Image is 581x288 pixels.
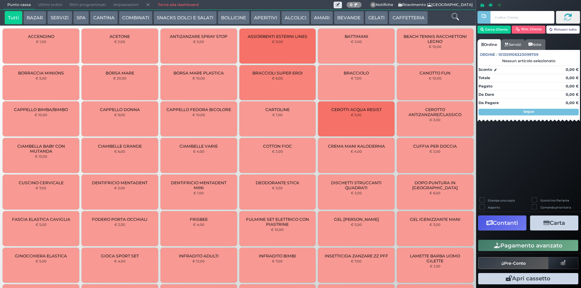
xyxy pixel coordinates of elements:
[566,67,579,72] strong: 0,00 €
[478,240,578,251] button: Pagamento avanzato
[92,217,147,222] span: FODERO PORTA OCCHIALI
[477,26,511,34] button: Cerca Cliente
[114,259,126,263] small: € 4,00
[389,11,428,24] button: CAFFETTERIA
[36,222,47,226] small: € 5,00
[265,107,290,112] span: CARTOLINE
[115,222,125,226] small: € 2,50
[272,259,283,263] small: € 7,00
[478,75,490,80] strong: Totale
[488,205,500,210] label: Asporto
[350,2,353,7] b: 0
[331,107,382,112] span: CEROTTI ACQUA RESIST
[36,186,46,190] small: € 7,00
[413,144,457,149] span: CUFFIA PER DOCCIA
[403,107,468,117] span: CEROTTO ANTIZANZARE/CLASSICO
[179,144,218,149] span: CIAMBELLE VARIE
[566,92,579,97] strong: 0,00 €
[501,39,525,50] a: Servizi
[35,113,47,117] small: € 10,00
[256,180,299,185] span: DEODORANTE STICK
[23,11,46,24] button: BAZAR
[523,109,534,114] strong: Segue
[114,113,125,117] small: € 9,00
[281,11,310,24] button: ALCOLICI
[192,259,205,263] small: € 12,00
[110,34,130,39] span: ACETONE
[430,191,440,195] small: € 6,00
[245,217,310,227] span: FULMINE SET ELETTRICO CON PIASTRINE
[5,11,22,24] button: Tutti
[272,76,283,80] small: € 6,00
[47,11,72,24] button: SERVIZI
[272,149,283,153] small: € 2,00
[106,71,134,75] span: BORSA MARE
[478,100,499,105] strong: Da Pagare
[311,11,333,24] button: AMARI
[478,257,549,269] button: Pre-Conto
[478,67,492,72] strong: Sconto
[430,222,440,226] small: € 3,00
[351,222,362,226] small: € 5,00
[271,227,284,231] small: € 10,00
[8,144,74,154] span: CIAMBELLA BABY CON MUTANDA
[540,198,569,203] label: Scontrino Parlante
[153,11,217,24] button: SNACKS DOLCI E SALATI
[110,0,142,10] span: Impostazioni
[512,26,545,34] button: Rim. Cliente
[35,0,66,10] span: Ultimi ordini
[334,217,379,222] span: GEL [PERSON_NAME]
[114,40,125,44] small: € 2,00
[263,144,292,149] span: COTTON FIOC
[166,180,231,190] span: DENTIFRICIO MENTADENT MINI
[488,198,515,203] label: Stampa una copia
[35,154,47,158] small: € 15,00
[192,113,205,117] small: € 10,00
[272,40,283,44] small: € 3,00
[430,118,440,122] small: € 2,00
[193,149,204,153] small: € 4,00
[344,71,369,75] span: BRACCIOLO
[272,113,283,117] small: € 1,00
[193,191,204,195] small: € 1,00
[166,107,231,112] span: CAPPELLO FEDORA BICOLORE
[73,11,89,24] button: SPA
[566,75,579,80] strong: 0,00 €
[477,59,580,63] div: Nessun articolo selezionato
[218,11,249,24] button: BOLLICINE
[15,253,67,258] span: GINOCCHIERA ELASTICA
[14,107,68,112] span: CAPPELLO BIMBA/BIMBO
[403,34,468,44] span: BEACH TENNIS RACCHETTONI LEGNO
[540,205,571,210] label: Comanda prioritaria
[351,149,362,153] small: € 4,00
[478,84,492,88] strong: Pagato
[18,71,64,75] span: BORRACCIA MINIONS
[19,180,64,185] span: CUSCINO CERVICALE
[478,92,494,97] strong: Da Dare
[525,39,545,50] a: Note
[498,52,538,58] span: 101359106323099759
[28,34,54,39] span: ACCENDINO
[193,222,204,226] small: € 4,00
[530,216,578,230] button: Carta
[429,45,441,49] small: € 10,00
[566,84,579,88] strong: 0,00 €
[259,253,296,258] span: INFRADITO BIMBI
[272,186,283,190] small: € 3,50
[351,40,362,44] small: € 2,00
[477,39,501,50] a: Ordine
[36,76,47,80] small: € 5,00
[328,144,385,149] span: CREMA MANI KALODERMA
[36,40,46,44] small: € 1,00
[114,149,125,153] small: € 6,00
[410,217,460,222] span: GEL IGENIZZANTE MANI
[478,216,526,230] button: Contanti
[324,180,389,190] span: DISCHETTI STRUCCANTI QUADRATI
[430,264,440,268] small: € 2,50
[478,273,578,284] button: Apri cassetto
[248,34,307,39] span: ASSORBENTI ESTERNI LINES
[170,34,227,39] span: ANTIZANZARE SPRAY STOP
[351,191,362,195] small: € 2,00
[92,180,147,185] span: DENTIFRICIO MENTADENT
[98,144,142,149] span: CIAMBELLE GRANDE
